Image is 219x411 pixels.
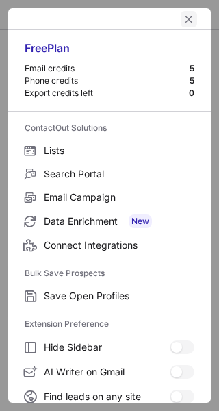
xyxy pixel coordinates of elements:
[44,239,194,251] span: Connect Integrations
[44,168,194,180] span: Search Portal
[25,88,189,99] div: Export credits left
[8,162,211,186] label: Search Portal
[22,12,36,26] button: right-button
[8,209,211,234] label: Data Enrichment New
[25,75,190,86] div: Phone credits
[8,360,211,384] label: AI Writer on Gmail
[25,41,194,63] div: Free Plan
[8,234,211,257] label: Connect Integrations
[25,313,194,335] label: Extension Preference
[189,88,194,99] div: 0
[44,390,170,403] span: Find leads on any site
[25,63,190,74] div: Email credits
[190,75,194,86] div: 5
[8,139,211,162] label: Lists
[44,214,194,228] span: Data Enrichment
[44,366,170,378] span: AI Writer on Gmail
[25,262,194,284] label: Bulk Save Prospects
[8,335,211,360] label: Hide Sidebar
[44,290,194,302] span: Save Open Profiles
[25,117,194,139] label: ContactOut Solutions
[44,341,170,353] span: Hide Sidebar
[44,145,194,157] span: Lists
[8,284,211,308] label: Save Open Profiles
[181,11,197,27] button: left-button
[8,384,211,409] label: Find leads on any site
[8,186,211,209] label: Email Campaign
[44,191,194,203] span: Email Campaign
[129,214,152,228] span: New
[190,63,194,74] div: 5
